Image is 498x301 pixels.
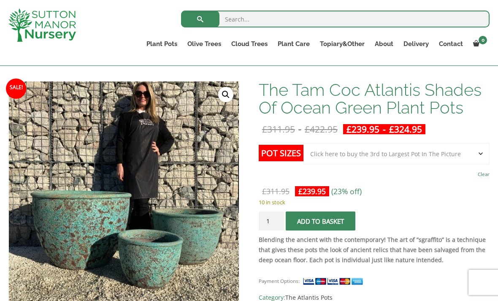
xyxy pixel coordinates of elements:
small: Payment Options: [259,278,300,284]
input: Product quantity [259,212,284,230]
a: About [370,38,398,50]
bdi: 324.95 [389,123,422,135]
a: Delivery [398,38,434,50]
img: logo [8,8,76,42]
img: payment supported [303,277,366,286]
span: 0 [479,36,487,44]
span: £ [298,186,303,196]
span: £ [346,123,352,135]
bdi: 239.95 [298,186,326,196]
ins: - [343,124,425,134]
del: - [259,124,341,134]
a: Plant Pots [141,38,182,50]
span: (23% off) [331,186,362,196]
input: Search... [181,11,490,27]
span: £ [262,123,267,135]
button: Add to basket [286,212,355,230]
a: View full-screen image gallery [218,87,233,102]
a: Contact [434,38,468,50]
span: £ [389,123,394,135]
bdi: 311.95 [262,186,290,196]
span: £ [305,123,310,135]
p: 10 in stock [259,197,490,207]
a: Plant Care [273,38,315,50]
a: 0 [468,38,490,50]
a: Clear options [478,168,490,180]
label: Pot Sizes [259,145,303,161]
strong: Blending the ancient with the contemporary! The art of “sgraffito” is a technique that gives thes... [259,236,486,264]
bdi: 311.95 [262,123,295,135]
span: Sale! [6,79,26,99]
span: £ [262,186,266,196]
bdi: 239.95 [346,123,379,135]
bdi: 422.95 [305,123,338,135]
a: Topiary&Other [315,38,370,50]
a: Cloud Trees [226,38,273,50]
h1: The Tam Coc Atlantis Shades Of Ocean Green Plant Pots [259,81,490,117]
a: Olive Trees [182,38,226,50]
